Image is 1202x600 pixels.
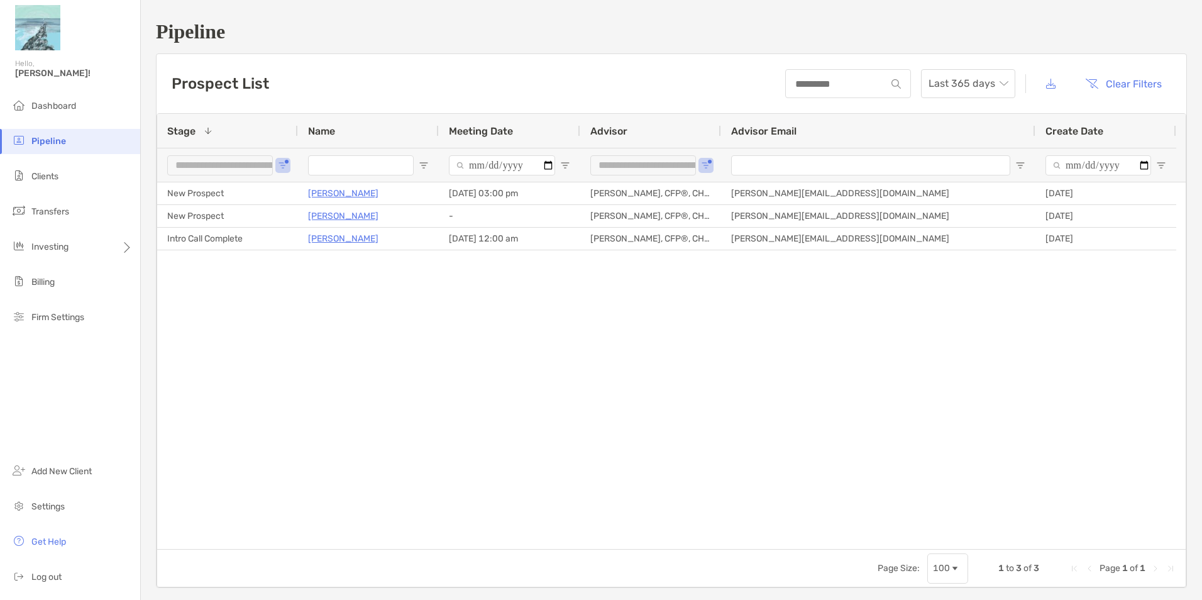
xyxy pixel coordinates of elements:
div: Page Size: [878,563,920,574]
div: Next Page [1150,564,1161,574]
img: input icon [891,79,901,89]
a: [PERSON_NAME] [308,231,378,247]
span: of [1023,563,1032,574]
a: [PERSON_NAME] [308,208,378,224]
input: Advisor Email Filter Input [731,155,1010,175]
div: Page Size [927,553,968,584]
div: [PERSON_NAME][EMAIL_ADDRESS][DOMAIN_NAME] [721,205,1035,227]
span: 3 [1034,563,1039,574]
input: Name Filter Input [308,155,414,175]
button: Open Filter Menu [560,160,570,170]
img: clients icon [11,168,26,183]
img: pipeline icon [11,133,26,148]
img: investing icon [11,238,26,253]
button: Open Filter Menu [278,160,288,170]
img: transfers icon [11,203,26,218]
span: Page [1100,563,1120,574]
div: [PERSON_NAME], CFP®, CHFC®, CDFA [580,182,721,204]
div: [DATE] [1035,182,1176,204]
span: of [1130,563,1138,574]
span: Create Date [1045,125,1103,137]
span: 1 [1122,563,1128,574]
div: [PERSON_NAME], CFP®, CHFC®, CDFA [580,228,721,250]
div: [PERSON_NAME], CFP®, CHFC®, CDFA [580,205,721,227]
span: Advisor Email [731,125,797,137]
div: Intro Call Complete [157,228,298,250]
img: Zoe Logo [15,5,60,50]
div: [DATE] [1035,228,1176,250]
div: [PERSON_NAME][EMAIL_ADDRESS][DOMAIN_NAME] [721,182,1035,204]
span: Investing [31,242,69,252]
button: Clear Filters [1076,70,1171,97]
img: get-help icon [11,533,26,548]
span: Clients [31,171,58,182]
span: Billing [31,277,55,287]
h3: Prospect List [172,75,269,92]
span: Firm Settings [31,312,84,323]
img: firm-settings icon [11,309,26,324]
h1: Pipeline [156,20,1187,43]
div: New Prospect [157,205,298,227]
button: Open Filter Menu [701,160,711,170]
div: [DATE] 03:00 pm [439,182,580,204]
a: [PERSON_NAME] [308,186,378,201]
img: add_new_client icon [11,463,26,478]
div: First Page [1069,564,1079,574]
div: 100 [933,563,950,574]
span: 3 [1016,563,1022,574]
div: Previous Page [1084,564,1094,574]
img: dashboard icon [11,97,26,113]
span: Settings [31,501,65,512]
span: Last 365 days [929,70,1008,97]
div: [PERSON_NAME][EMAIL_ADDRESS][DOMAIN_NAME] [721,228,1035,250]
button: Open Filter Menu [1156,160,1166,170]
span: to [1006,563,1014,574]
span: Dashboard [31,101,76,111]
button: Open Filter Menu [1015,160,1025,170]
div: Last Page [1166,564,1176,574]
span: 1 [998,563,1004,574]
span: Add New Client [31,466,92,477]
div: [DATE] [1035,205,1176,227]
span: [PERSON_NAME]! [15,68,133,79]
img: billing icon [11,274,26,289]
span: Log out [31,572,62,582]
span: 1 [1140,563,1145,574]
span: Meeting Date [449,125,513,137]
span: Stage [167,125,196,137]
span: Pipeline [31,136,66,147]
div: - [439,205,580,227]
div: [DATE] 12:00 am [439,228,580,250]
input: Meeting Date Filter Input [449,155,555,175]
img: settings icon [11,498,26,513]
input: Create Date Filter Input [1045,155,1151,175]
button: Open Filter Menu [419,160,429,170]
div: New Prospect [157,182,298,204]
span: Name [308,125,335,137]
span: Transfers [31,206,69,217]
span: Advisor [590,125,627,137]
img: logout icon [11,569,26,584]
span: Get Help [31,536,66,547]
